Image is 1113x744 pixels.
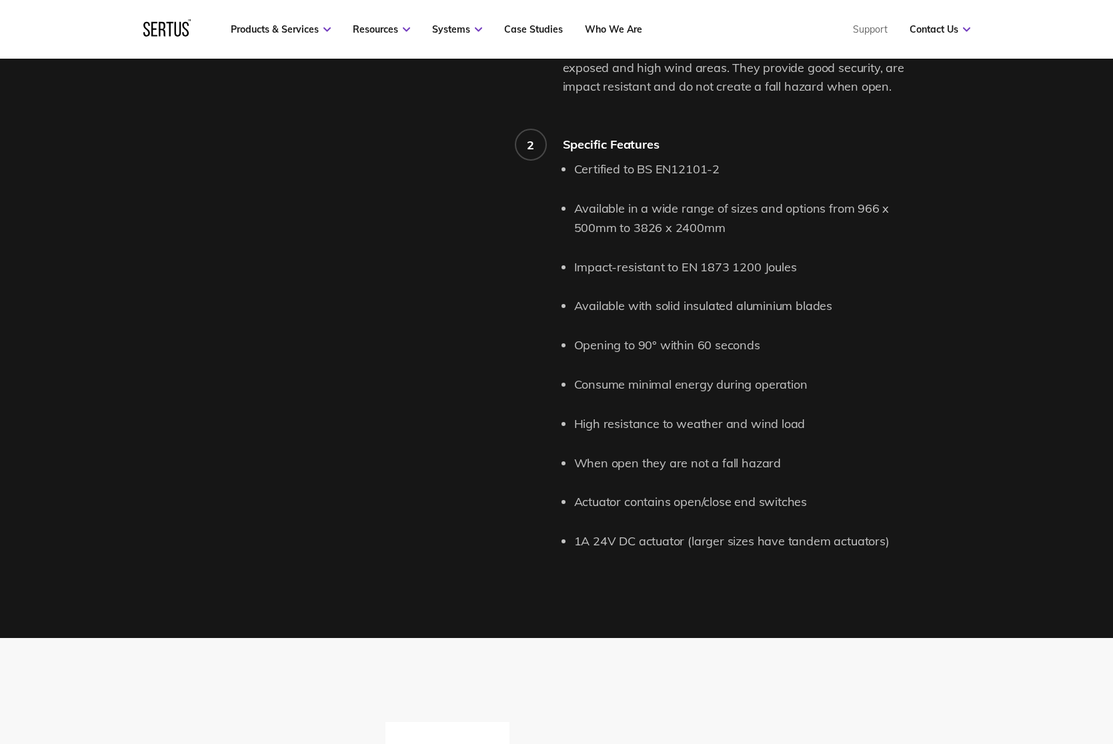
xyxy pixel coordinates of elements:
[574,493,921,512] li: Actuator contains open/close end switches
[853,23,888,35] a: Support
[574,532,921,551] li: 1A 24V DC actuator (larger sizes have tandem actuators)
[574,199,921,238] li: Available in a wide range of sizes and options from 966 x 500mm to 3826 x 2400mm
[574,160,921,179] li: Certified to BS EN12101-2
[574,375,921,395] li: Consume minimal energy during operation
[574,336,921,355] li: Opening to 90° within 60 seconds
[527,137,534,153] div: 2
[873,589,1113,744] iframe: Chat Widget
[353,23,410,35] a: Resources
[574,415,921,434] li: High resistance to weather and wind load
[574,258,921,277] li: Impact-resistant to EN 1873 1200 Joules
[432,23,482,35] a: Systems
[231,23,331,35] a: Products & Services
[504,23,563,35] a: Case Studies
[585,23,642,35] a: Who We Are
[563,137,921,152] div: Specific Features
[574,297,921,316] li: Available with solid insulated aluminium blades
[910,23,970,35] a: Contact Us
[574,454,921,473] li: When open they are not a fall hazard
